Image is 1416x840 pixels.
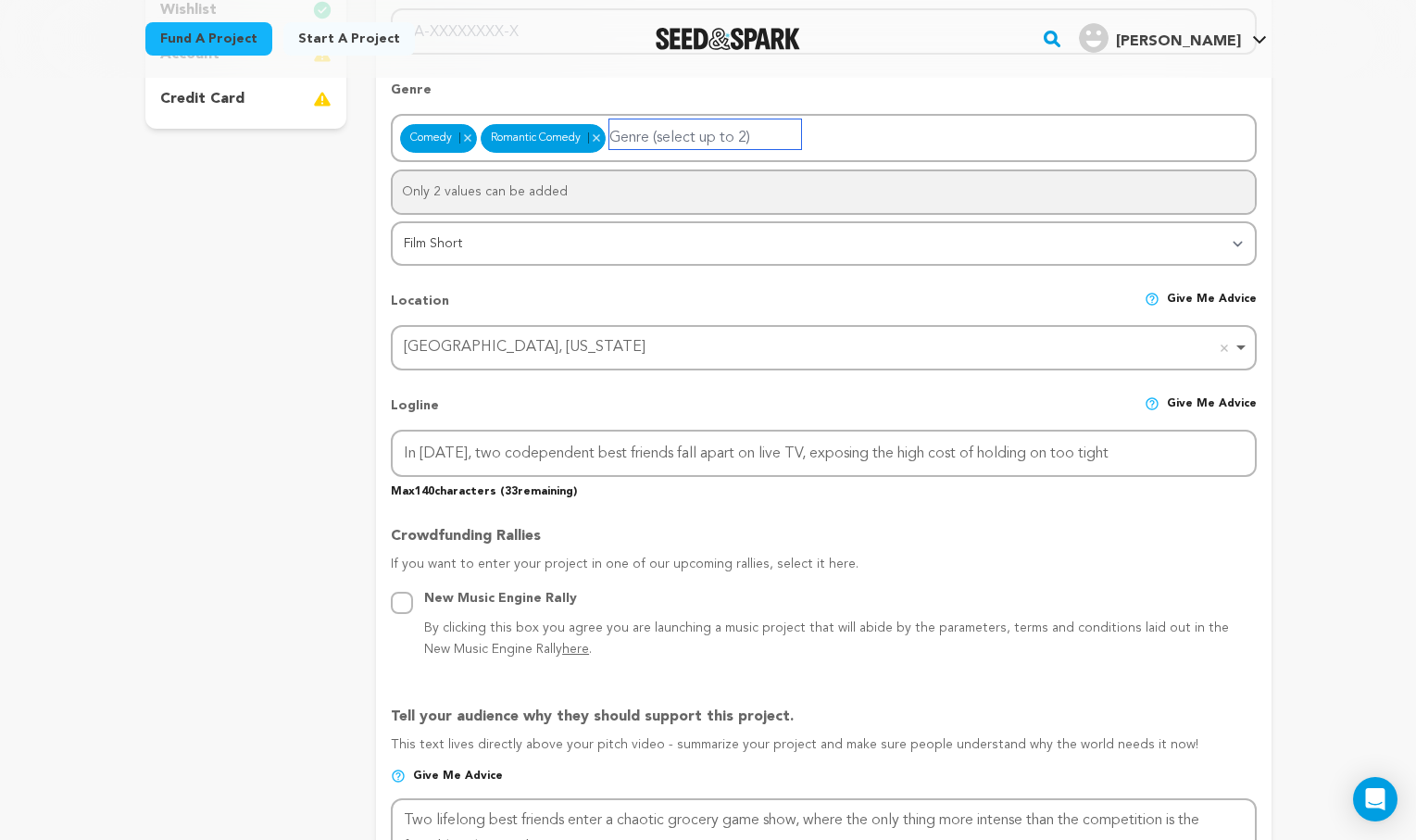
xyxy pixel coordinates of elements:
[424,588,1256,610] div: New Music Engine Rally
[145,22,272,56] a: Fund a project
[415,486,434,497] span: 140
[1075,19,1271,53] a: Dani A.'s Profile
[656,28,801,50] a: Seed&Spark Homepage
[391,81,1256,114] p: Genre
[505,486,518,497] span: 33
[588,132,604,144] button: Remove item: 1068
[391,477,1256,499] p: Max characters ( remaining)
[283,22,415,56] a: Start a project
[459,132,475,144] button: Remove item: 5
[1079,23,1109,53] img: user.png
[393,171,1254,213] div: Only 2 values can be added
[145,84,347,114] button: credit card
[391,396,439,430] p: Logline
[1145,292,1159,307] img: help-circle.svg
[424,618,1256,662] p: By clicking this box you agree you are launching a music project that will abide by the parameter...
[160,88,244,110] p: credit card
[609,119,801,149] input: Genre (select up to 2)
[404,334,1232,361] div: [GEOGRAPHIC_DATA], [US_STATE]
[413,769,503,784] span: Give me advice
[391,555,1256,588] p: If you want to enter your project in one of our upcoming rallies, select it here.
[391,706,1256,735] p: Tell your audience why they should support this project.
[391,292,449,325] p: Location
[400,124,477,154] div: Comedy
[1075,19,1271,58] span: Dani A.'s Profile
[1145,396,1159,411] img: help-circle.svg
[481,124,606,154] div: Romantic Comedy
[391,525,1256,555] p: Crowdfunding Rallies
[391,769,406,784] img: help-circle.svg
[313,88,332,110] img: warning-full.svg
[1353,777,1397,821] div: Open Intercom Messenger
[1116,34,1241,49] span: [PERSON_NAME]
[1215,339,1234,357] button: Remove item: Los Angeles, California
[1167,396,1257,430] span: Give me advice
[1079,23,1241,53] div: Dani A.'s Profile
[391,735,1256,769] p: This text lives directly above your pitch video - summarize your project and make sure people und...
[562,643,589,656] a: here
[656,28,801,50] img: Seed&Spark Logo Dark Mode
[1167,292,1257,325] span: Give me advice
